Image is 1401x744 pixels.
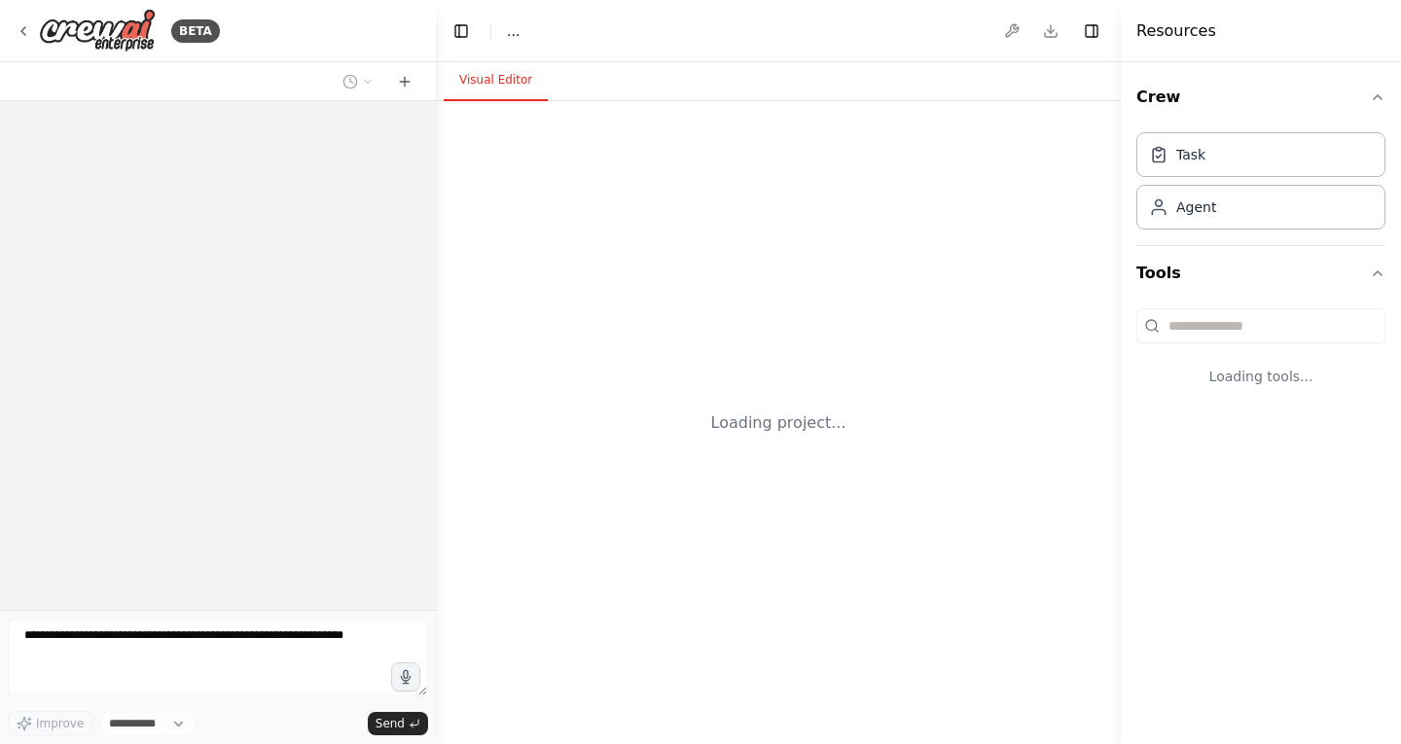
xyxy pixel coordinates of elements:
button: Click to speak your automation idea [391,662,420,691]
div: Tools [1136,301,1385,417]
button: Start a new chat [389,70,420,93]
div: BETA [171,19,220,43]
span: Send [376,716,405,731]
span: Improve [36,716,84,731]
button: Visual Editor [444,60,548,101]
nav: breadcrumb [507,21,520,41]
span: ... [507,21,520,41]
button: Improve [8,711,92,736]
button: Hide right sidebar [1078,18,1105,45]
button: Hide left sidebar [448,18,475,45]
button: Tools [1136,246,1385,301]
h4: Resources [1136,19,1216,43]
div: Task [1176,145,1205,164]
div: Loading project... [711,411,846,435]
div: Agent [1176,197,1216,217]
div: Loading tools... [1136,351,1385,402]
img: Logo [39,9,156,53]
button: Switch to previous chat [335,70,381,93]
div: Crew [1136,124,1385,245]
button: Send [368,712,428,735]
button: Crew [1136,70,1385,124]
